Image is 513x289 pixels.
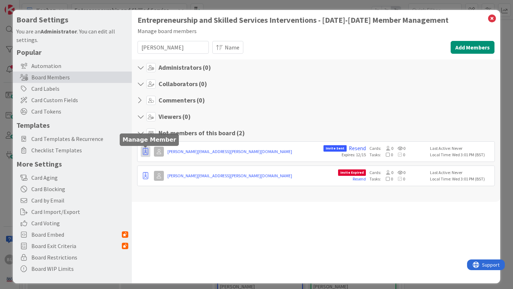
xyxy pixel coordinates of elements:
[16,159,128,168] h5: More Settings
[381,170,393,175] span: 0
[237,129,245,137] span: ( 2 )
[369,176,426,182] div: Tasks:
[16,48,128,57] h5: Popular
[13,72,132,83] div: Board Members
[123,136,176,143] h5: Manage Member
[167,148,320,155] a: [PERSON_NAME][EMAIL_ADDRESS][PERSON_NAME][DOMAIN_NAME]
[13,172,132,183] div: Card Aging
[369,169,426,176] div: Cards:
[41,28,77,35] b: Administrator
[31,196,128,205] span: Card by Email
[159,64,211,72] h4: Administrators
[138,16,494,25] h1: Entrepreneurship and Skilled Services Interventions - [DATE]-[DATE] Member Management
[381,152,393,157] span: 0
[15,1,32,10] span: Support
[13,263,132,274] div: Board WIP Limits
[159,96,205,104] h4: Commenters
[203,63,211,72] span: ( 0 )
[430,176,492,182] div: Local Time: Wed 3:01 PM (BST)
[349,145,366,152] a: Resend
[430,152,492,158] div: Local Time: Wed 3:01 PM (BST)
[342,152,366,158] div: Expires: 12/15
[31,242,122,250] span: Board Exit Criteria
[16,121,128,130] h5: Templates
[182,112,191,121] span: ( 0 )
[225,43,239,52] span: Name
[381,176,393,182] span: 0
[199,80,207,88] span: ( 0 )
[430,145,492,152] div: Last Active: Never
[31,146,128,154] span: Checklist Templates
[13,206,132,217] div: Card Import/Export
[338,169,366,176] span: Invite Expired
[159,129,245,137] h4: Not members of this board
[430,169,492,176] div: Last Active: Never
[369,152,426,158] div: Tasks:
[31,230,122,239] span: Board Embed
[167,173,335,179] a: [PERSON_NAME][EMAIL_ADDRESS][PERSON_NAME][DOMAIN_NAME]
[393,170,405,175] span: 0
[353,176,366,182] a: Resend
[13,83,132,94] div: Card Labels
[393,176,405,182] span: 0
[381,146,393,151] span: 0
[16,27,128,44] div: You are an . You can edit all settings.
[393,152,405,157] span: 0
[323,145,347,152] span: Invite Sent
[138,41,209,54] input: Search...
[451,41,494,54] button: Add Members
[369,145,426,152] div: Cards:
[13,183,132,195] div: Card Blocking
[16,15,128,24] h4: Board Settings
[31,135,128,143] span: Card Templates & Recurrence
[212,41,243,54] button: Name
[31,96,128,104] span: Card Custom Fields
[13,60,132,72] div: Automation
[31,219,128,227] span: Card Voting
[31,107,128,116] span: Card Tokens
[138,27,494,35] div: Manage board members
[197,96,205,104] span: ( 0 )
[159,113,191,121] h4: Viewers
[393,146,405,151] span: 0
[159,80,207,88] h4: Collaborators
[31,253,128,262] span: Board Restrictions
